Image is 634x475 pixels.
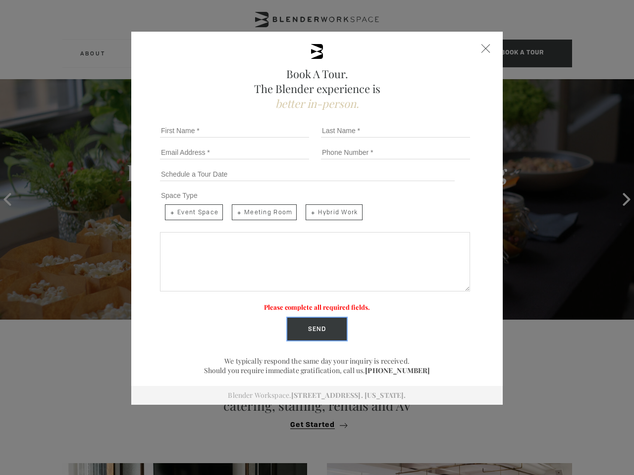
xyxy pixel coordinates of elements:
[160,167,455,181] input: Schedule a Tour Date
[321,145,470,159] input: Phone Number *
[481,44,490,53] div: Close form
[156,366,478,375] p: Should you require immediate gratification, call us.
[291,390,406,400] a: [STREET_ADDRESS]. [US_STATE].
[321,124,470,138] input: Last Name *
[365,366,430,375] a: [PHONE_NUMBER]
[156,356,478,366] p: We typically respond the same day your inquiry is received.
[275,96,359,111] span: better in-person.
[131,386,503,405] div: Blender Workspace.
[232,204,297,220] span: Meeting Room
[287,318,347,340] input: Send
[165,204,223,220] span: Event Space
[160,145,309,159] input: Email Address *
[160,124,309,138] input: First Name *
[156,66,478,111] h2: Book A Tour. The Blender experience is
[264,303,370,311] label: Please complete all required fields.
[161,191,198,199] span: Space Type
[306,204,362,220] span: Hybrid Work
